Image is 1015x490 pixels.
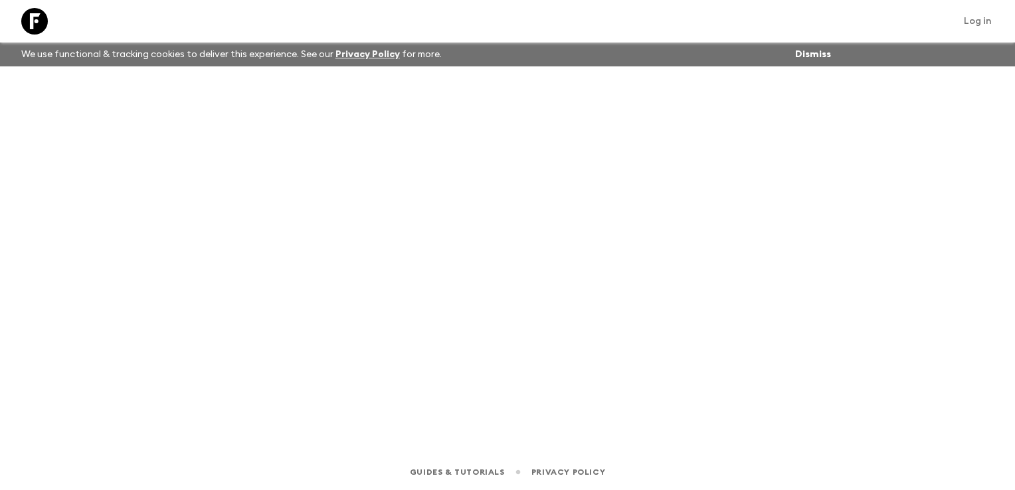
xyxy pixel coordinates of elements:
[16,42,447,66] p: We use functional & tracking cookies to deliver this experience. See our for more.
[957,12,999,31] a: Log in
[531,465,605,479] a: Privacy Policy
[335,50,400,59] a: Privacy Policy
[792,45,834,64] button: Dismiss
[410,465,505,479] a: Guides & Tutorials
